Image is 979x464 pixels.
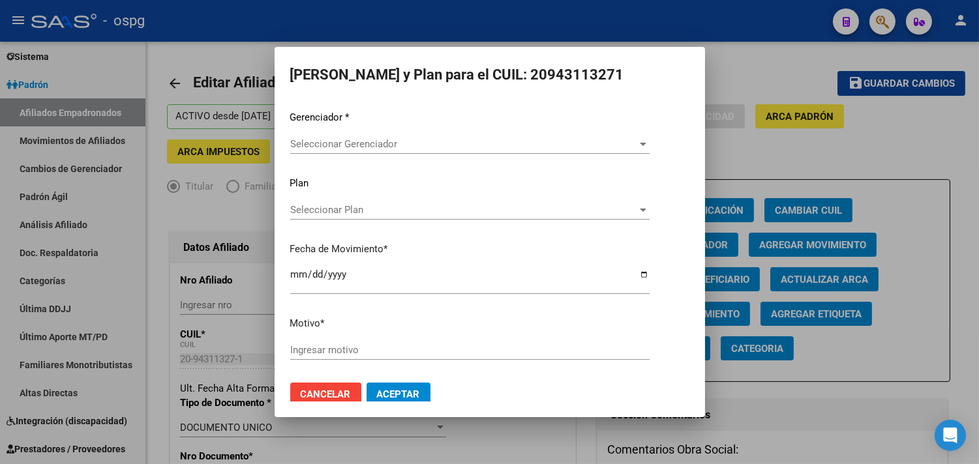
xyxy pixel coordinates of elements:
[290,176,689,191] p: Plan
[290,316,689,331] p: Motivo
[377,388,420,400] span: Aceptar
[290,242,689,257] p: Fecha de Movimiento
[290,204,638,216] span: Seleccionar Plan
[290,383,361,406] button: Cancelar
[290,63,689,87] h2: [PERSON_NAME] y Plan para el CUIL: 20943113271
[290,138,638,150] span: Seleccionar Gerenciador
[935,420,966,451] div: Open Intercom Messenger
[367,383,430,406] button: Aceptar
[301,388,351,400] span: Cancelar
[290,110,689,125] p: Gerenciador *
